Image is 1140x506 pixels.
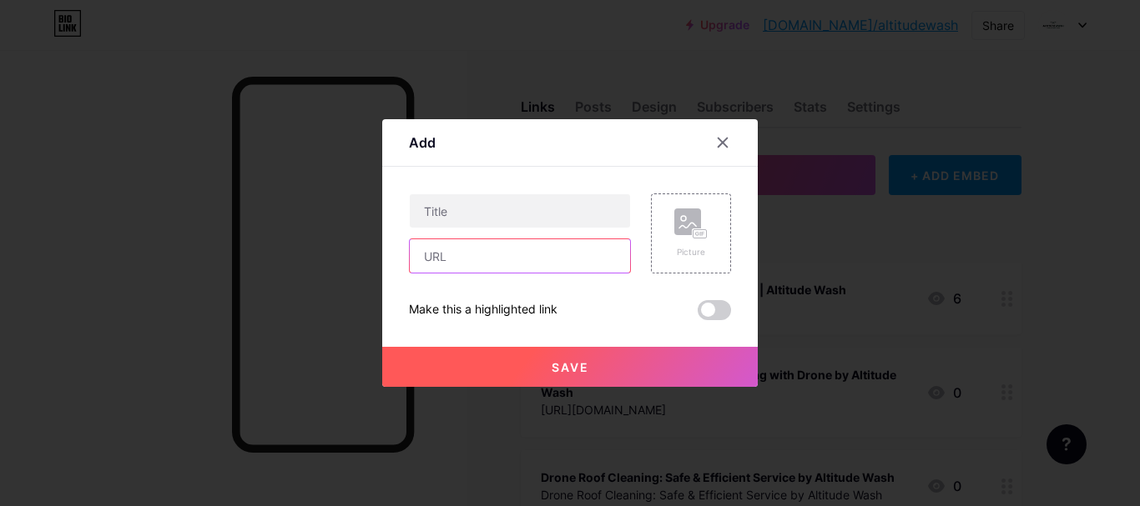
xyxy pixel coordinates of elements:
div: Add [409,133,436,153]
span: Save [552,360,589,374]
div: Make this a highlighted link [409,300,557,320]
button: Save [382,347,758,387]
input: URL [410,239,630,273]
div: Picture [674,246,708,258]
input: Title [410,194,630,228]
